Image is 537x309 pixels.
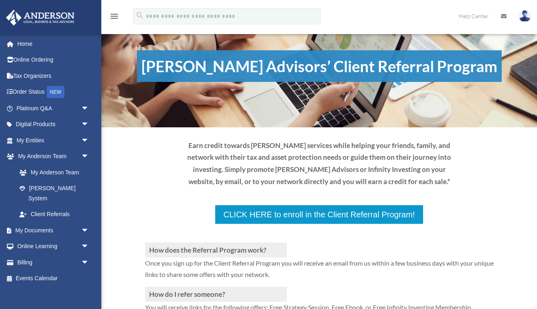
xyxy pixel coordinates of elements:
[214,204,424,225] a: CLICK HERE to enroll in the Client Referral Program!
[6,100,101,116] a: Platinum Q&Aarrow_drop_down
[81,254,97,271] span: arrow_drop_down
[47,86,64,98] div: NEW
[11,206,97,223] a: Client Referrals
[6,222,101,238] a: My Documentsarrow_drop_down
[81,116,97,133] span: arrow_drop_down
[81,148,97,165] span: arrow_drop_down
[81,238,97,255] span: arrow_drop_down
[145,287,287,302] h3: How do I refer someone?
[81,132,97,149] span: arrow_drop_down
[6,52,101,68] a: Online Ordering
[6,254,101,270] a: Billingarrow_drop_down
[145,257,494,287] p: Once you sign up for the Client Referral Program you will receive an email from us within a few b...
[6,132,101,148] a: My Entitiesarrow_drop_down
[145,242,287,257] h3: How does the Referral Program work?
[6,148,101,165] a: My Anderson Teamarrow_drop_down
[6,36,101,52] a: Home
[4,10,77,26] img: Anderson Advisors Platinum Portal
[109,11,119,21] i: menu
[11,164,101,180] a: My Anderson Team
[6,68,101,84] a: Tax Organizers
[135,11,144,20] i: search
[137,50,502,82] h1: [PERSON_NAME] Advisors’ Client Referral Program
[6,238,101,255] a: Online Learningarrow_drop_down
[11,180,101,206] a: [PERSON_NAME] System
[519,10,531,22] img: User Pic
[6,116,101,133] a: Digital Productsarrow_drop_down
[6,84,101,101] a: Order StatusNEW
[109,14,119,21] a: menu
[81,222,97,239] span: arrow_drop_down
[6,270,101,287] a: Events Calendar
[81,100,97,117] span: arrow_drop_down
[180,139,459,188] p: Earn credit towards [PERSON_NAME] services while helping your friends, family, and network with t...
